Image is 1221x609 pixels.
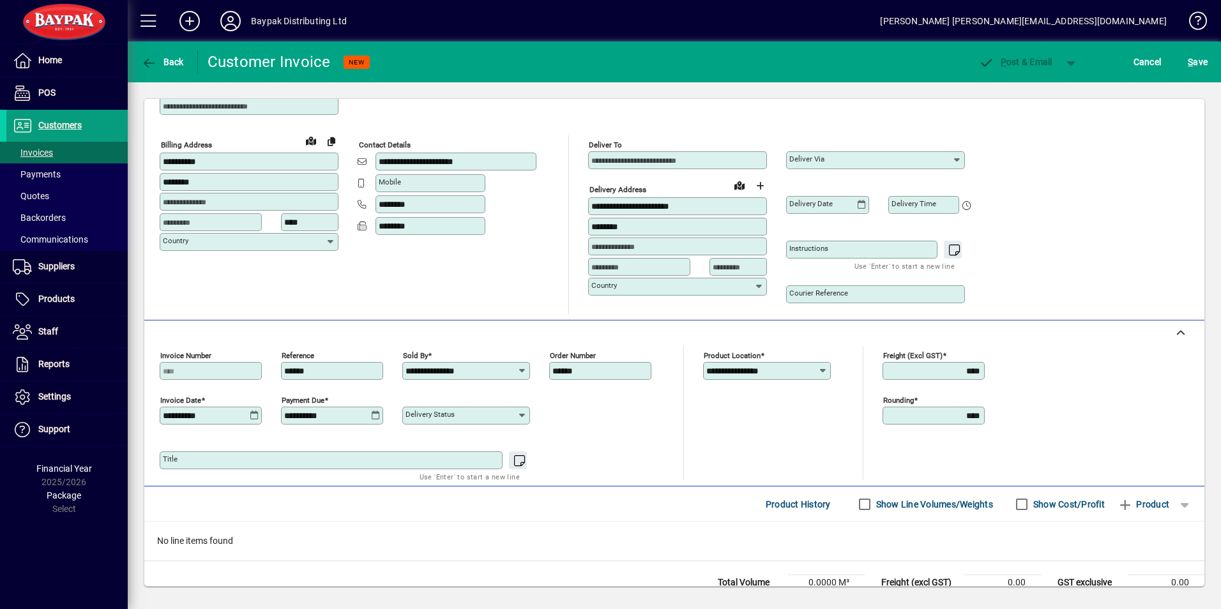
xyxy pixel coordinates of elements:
[891,199,936,208] mat-label: Delivery time
[38,326,58,336] span: Staff
[550,351,596,360] mat-label: Order number
[38,87,56,98] span: POS
[1031,498,1105,511] label: Show Cost/Profit
[282,351,314,360] mat-label: Reference
[6,381,128,413] a: Settings
[6,283,128,315] a: Products
[38,359,70,369] span: Reports
[208,52,331,72] div: Customer Invoice
[6,207,128,229] a: Backorders
[38,294,75,304] span: Products
[789,199,833,208] mat-label: Delivery date
[1188,57,1193,67] span: S
[38,424,70,434] span: Support
[978,57,1052,67] span: ost & Email
[169,10,210,33] button: Add
[301,130,321,151] a: View on map
[138,50,187,73] button: Back
[321,131,342,151] button: Copy to Delivery address
[750,176,770,196] button: Choose address
[1001,57,1006,67] span: P
[761,493,836,516] button: Product History
[591,281,617,290] mat-label: Country
[1179,3,1205,44] a: Knowledge Base
[1118,494,1169,515] span: Product
[349,58,365,66] span: NEW
[141,57,184,67] span: Back
[972,50,1059,73] button: Post & Email
[711,575,788,590] td: Total Volume
[874,498,993,511] label: Show Line Volumes/Weights
[880,11,1167,31] div: [PERSON_NAME] [PERSON_NAME][EMAIL_ADDRESS][DOMAIN_NAME]
[1134,52,1162,72] span: Cancel
[6,316,128,348] a: Staff
[789,289,848,297] mat-label: Courier Reference
[1051,575,1128,590] td: GST exclusive
[1188,52,1208,72] span: ave
[38,120,82,130] span: Customers
[589,140,622,149] mat-label: Deliver To
[13,169,61,179] span: Payments
[6,229,128,250] a: Communications
[282,396,324,405] mat-label: Payment due
[47,490,81,500] span: Package
[13,234,88,244] span: Communications
[1130,50,1165,73] button: Cancel
[788,575,865,590] td: 0.0000 M³
[163,455,178,463] mat-label: Title
[789,154,824,163] mat-label: Deliver via
[6,163,128,185] a: Payments
[854,259,955,273] mat-hint: Use 'Enter' to start a new line
[729,175,750,195] a: View on map
[38,391,71,402] span: Settings
[1128,575,1204,590] td: 0.00
[210,10,251,33] button: Profile
[766,494,831,515] span: Product History
[406,410,455,419] mat-label: Delivery status
[6,45,128,77] a: Home
[883,396,914,405] mat-label: Rounding
[420,469,520,484] mat-hint: Use 'Enter' to start a new line
[6,185,128,207] a: Quotes
[128,50,198,73] app-page-header-button: Back
[875,575,964,590] td: Freight (excl GST)
[789,244,828,253] mat-label: Instructions
[704,351,761,360] mat-label: Product location
[6,142,128,163] a: Invoices
[36,463,92,474] span: Financial Year
[163,236,188,245] mat-label: Country
[1185,50,1211,73] button: Save
[160,396,201,405] mat-label: Invoice date
[13,147,53,158] span: Invoices
[6,251,128,283] a: Suppliers
[1111,493,1176,516] button: Product
[6,414,128,446] a: Support
[38,55,62,65] span: Home
[13,213,66,223] span: Backorders
[883,351,943,360] mat-label: Freight (excl GST)
[6,77,128,109] a: POS
[160,351,211,360] mat-label: Invoice number
[144,522,1204,560] div: No line items found
[251,11,347,31] div: Baypak Distributing Ltd
[379,177,401,186] mat-label: Mobile
[964,575,1041,590] td: 0.00
[38,261,75,271] span: Suppliers
[6,349,128,380] a: Reports
[403,351,428,360] mat-label: Sold by
[13,191,49,201] span: Quotes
